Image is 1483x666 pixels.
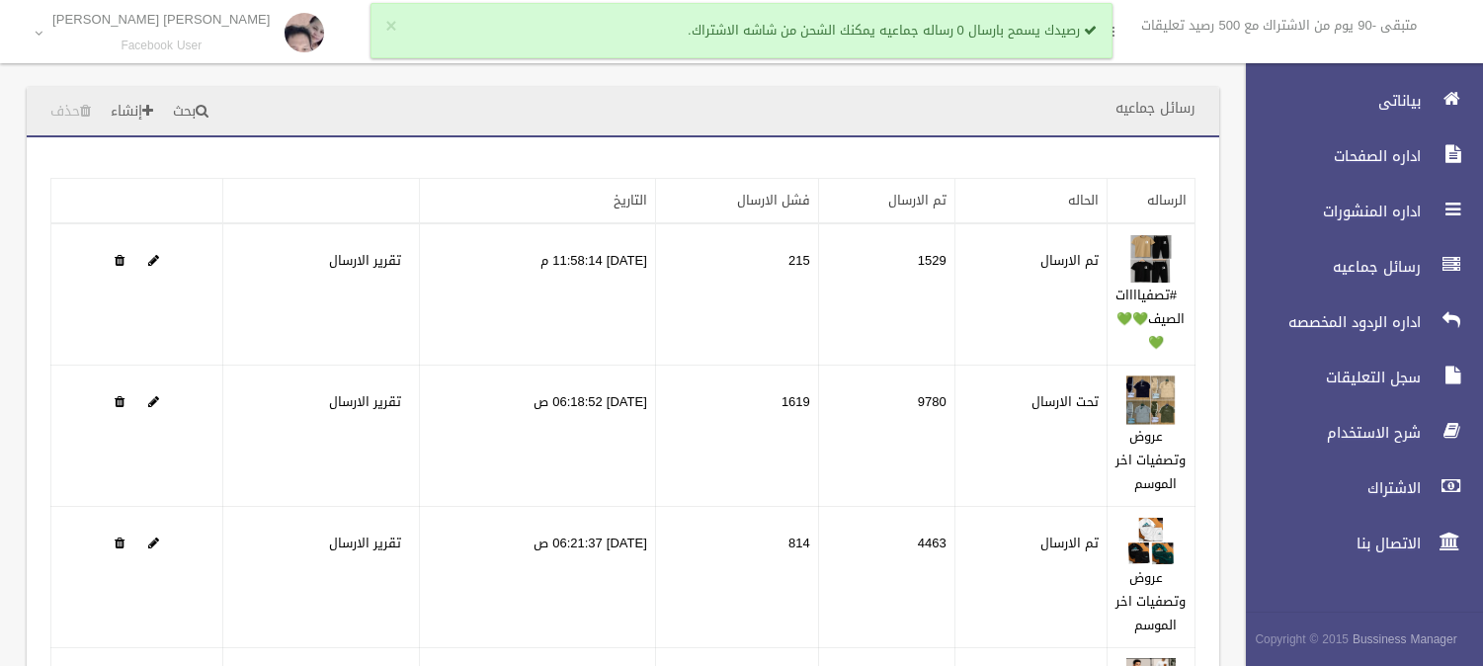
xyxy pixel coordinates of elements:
a: الاشتراك [1229,466,1483,510]
span: الاشتراك [1229,478,1427,498]
a: Edit [148,389,159,414]
div: رصيدك يسمح بارسال 0 رساله جماعيه يمكنك الشحن من شاشه الاشتراك. [371,3,1112,58]
span: سجل التعليقات [1229,368,1427,387]
th: الحاله [954,179,1107,224]
td: [DATE] 06:21:37 ص [420,507,656,648]
label: تم الارسال [1040,532,1099,555]
a: عروض وتصفيات اخر الموسم [1115,565,1186,637]
th: الرساله [1107,179,1195,224]
span: شرح الاستخدام [1229,423,1427,443]
a: إنشاء [103,94,161,130]
a: عروض وتصفيات اخر الموسم [1115,424,1186,496]
a: #تصفياااات الصيف💚💚💚 [1115,283,1186,355]
td: 9780 [818,366,954,507]
a: فشل الارسال [737,188,810,212]
span: بياناتى [1229,91,1427,111]
a: تم الارسال [888,188,947,212]
button: × [385,17,396,37]
a: Edit [1126,248,1176,273]
a: تقرير الارسال [329,531,401,555]
label: تم الارسال [1040,249,1099,273]
td: [DATE] 11:58:14 م [420,223,656,366]
a: رسائل جماعيه [1229,245,1483,289]
a: Edit [148,248,159,273]
img: 638921317530789184.jpeg [1126,517,1176,566]
a: بياناتى [1229,79,1483,123]
header: رسائل جماعيه [1092,89,1219,127]
a: اداره المنشورات [1229,190,1483,233]
span: اداره المنشورات [1229,202,1427,221]
a: Edit [148,531,159,555]
a: اداره الردود المخصصه [1229,300,1483,344]
span: الاتصال بنا [1229,534,1427,553]
a: شرح الاستخدام [1229,411,1483,455]
a: الاتصال بنا [1229,522,1483,565]
td: 4463 [818,507,954,648]
td: 215 [655,223,818,366]
td: 1619 [655,366,818,507]
span: اداره الردود المخصصه [1229,312,1427,332]
label: تحت الارسال [1031,390,1099,414]
small: Facebook User [52,39,271,53]
p: [PERSON_NAME] [PERSON_NAME] [52,12,271,27]
a: اداره الصفحات [1229,134,1483,178]
td: 814 [655,507,818,648]
span: Copyright © 2015 [1255,628,1349,650]
img: 638921316079429509.jpeg [1126,375,1176,425]
td: [DATE] 06:18:52 ص [420,366,656,507]
a: بحث [165,94,216,130]
span: رسائل جماعيه [1229,257,1427,277]
img: 638919359666262752.jpeg [1126,234,1176,284]
a: التاريخ [614,188,647,212]
a: Edit [1126,531,1176,555]
a: Edit [1126,389,1176,414]
span: اداره الصفحات [1229,146,1427,166]
td: 1529 [818,223,954,366]
a: سجل التعليقات [1229,356,1483,399]
strong: Bussiness Manager [1353,628,1457,650]
a: تقرير الارسال [329,389,401,414]
a: تقرير الارسال [329,248,401,273]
